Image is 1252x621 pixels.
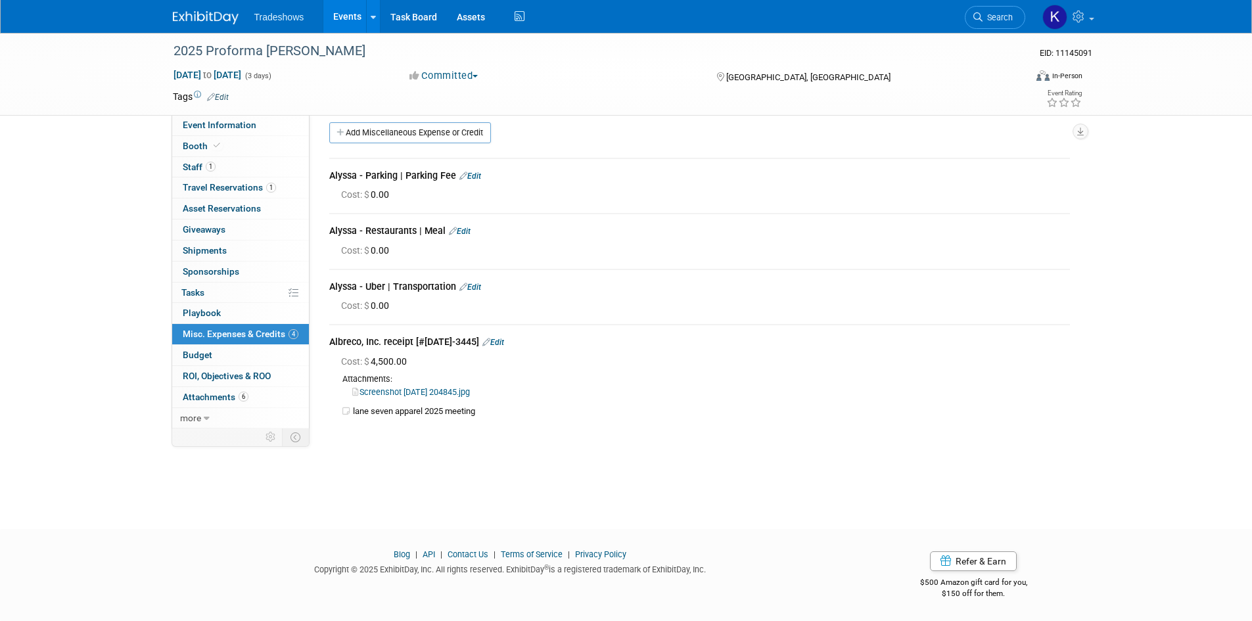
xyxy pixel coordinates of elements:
span: 1 [206,162,216,172]
div: Albreco, Inc. receipt [#[DATE]-3445] [329,335,1070,351]
a: Shipments [172,241,309,261]
div: Alyssa - Uber | Transportation [329,280,1070,296]
span: [DATE] [DATE] [173,69,242,81]
a: Event Information [172,115,309,135]
sup: ® [544,564,549,571]
a: Terms of Service [501,549,563,559]
div: Event Rating [1046,90,1082,97]
a: Edit [459,283,481,292]
span: | [490,549,499,559]
span: 0.00 [341,245,394,256]
a: Budget [172,345,309,365]
span: 4,500.00 [341,356,412,367]
a: Edit [207,93,229,102]
img: ExhibitDay [173,11,239,24]
span: Staff [183,162,216,172]
a: more [172,408,309,428]
a: Add Miscellaneous Expense or Credit [329,122,491,143]
div: Attachments: [329,373,1070,385]
span: Travel Reservations [183,182,276,193]
div: Alyssa - Restaurants | Meal [329,224,1070,240]
span: Cost: $ [341,356,371,367]
a: Refer & Earn [930,551,1017,571]
div: Copyright © 2025 ExhibitDay, Inc. All rights reserved. ExhibitDay is a registered trademark of Ex... [173,561,848,576]
span: 0.00 [341,300,394,311]
a: Screenshot [DATE] 204845.jpg [352,387,470,397]
div: 2025 Proforma [PERSON_NAME] [169,39,1006,63]
span: 6 [239,392,248,402]
a: Booth [172,136,309,156]
span: [GEOGRAPHIC_DATA], [GEOGRAPHIC_DATA] [726,72,891,82]
span: | [437,549,446,559]
span: to [201,70,214,80]
img: Format-Inperson.png [1036,70,1050,81]
a: Edit [459,172,481,181]
a: Edit [449,227,471,236]
span: 4 [289,329,298,339]
a: Attachments6 [172,387,309,407]
div: $500 Amazon gift card for you, [868,568,1080,599]
a: Travel Reservations1 [172,177,309,198]
a: Misc. Expenses & Credits4 [172,324,309,344]
div: In-Person [1052,71,1082,81]
span: ROI, Objectives & ROO [183,371,271,381]
span: | [565,549,573,559]
span: more [180,413,201,423]
span: Tradeshows [254,12,304,22]
a: Asset Reservations [172,198,309,219]
a: Edit [482,338,504,347]
span: Attachments [183,392,248,402]
a: Tasks [172,283,309,303]
span: Event Information [183,120,256,130]
a: Blog [394,549,410,559]
span: Budget [183,350,212,360]
a: ROI, Objectives & ROO [172,366,309,386]
span: 1 [266,183,276,193]
a: Playbook [172,303,309,323]
div: Alyssa - Parking | Parking Fee [329,169,1070,185]
a: Search [965,6,1025,29]
span: Cost: $ [341,300,371,311]
span: Misc. Expenses & Credits [183,329,298,339]
div: $150 off for them. [868,588,1080,599]
i: Booth reservation complete [214,142,220,149]
button: Committed [405,69,483,83]
span: (3 days) [244,72,271,80]
span: 0.00 [341,189,394,200]
a: Contact Us [448,549,488,559]
span: Tasks [181,287,204,298]
span: | [412,549,421,559]
td: lane seven apparel 2025 meeting [353,406,1070,417]
span: Cost: $ [341,245,371,256]
td: Toggle Event Tabs [282,428,309,446]
a: Privacy Policy [575,549,626,559]
td: Tags [173,90,229,103]
span: Playbook [183,308,221,318]
span: Cost: $ [341,189,371,200]
span: Sponsorships [183,266,239,277]
span: Giveaways [183,224,225,235]
td: Personalize Event Tab Strip [260,428,283,446]
div: Event Format [948,68,1083,88]
span: Search [983,12,1013,22]
a: Staff1 [172,157,309,177]
span: Booth [183,141,223,151]
img: Karyna Kitsmey [1042,5,1067,30]
a: Sponsorships [172,262,309,282]
span: Asset Reservations [183,203,261,214]
a: Giveaways [172,219,309,240]
span: Event ID: 11145091 [1040,48,1092,58]
a: API [423,549,435,559]
span: Shipments [183,245,227,256]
